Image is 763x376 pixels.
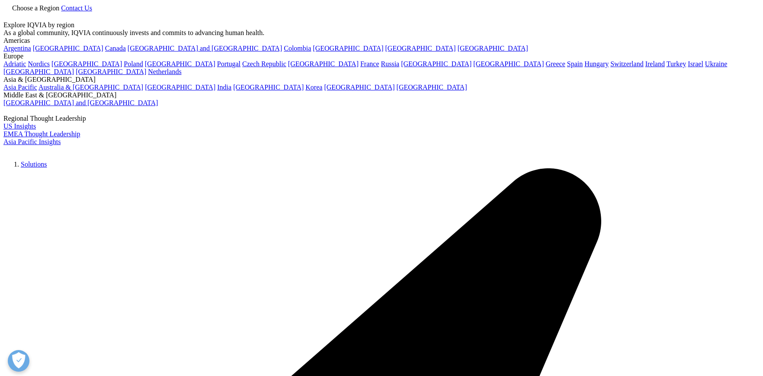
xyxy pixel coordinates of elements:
[3,29,760,37] div: As a global community, IQVIA continuously invests and commits to advancing human health.
[12,4,59,12] span: Choose a Region
[3,115,760,122] div: Regional Thought Leadership
[705,60,728,67] a: Ukraine
[51,60,122,67] a: [GEOGRAPHIC_DATA]
[3,45,31,52] a: Argentina
[3,99,158,106] a: [GEOGRAPHIC_DATA] and [GEOGRAPHIC_DATA]
[584,60,609,67] a: Hungary
[567,60,583,67] a: Spain
[324,84,394,91] a: [GEOGRAPHIC_DATA]
[8,350,29,372] button: Open Preferences
[397,84,467,91] a: [GEOGRAPHIC_DATA]
[3,76,760,84] div: Asia & [GEOGRAPHIC_DATA]
[3,52,760,60] div: Europe
[76,68,146,75] a: [GEOGRAPHIC_DATA]
[124,60,143,67] a: Poland
[473,60,544,67] a: [GEOGRAPHIC_DATA]
[3,130,80,138] a: EMEA Thought Leadership
[3,91,760,99] div: Middle East & [GEOGRAPHIC_DATA]
[545,60,565,67] a: Greece
[3,68,74,75] a: [GEOGRAPHIC_DATA]
[28,60,50,67] a: Nordics
[233,84,304,91] a: [GEOGRAPHIC_DATA]
[61,4,92,12] a: Contact Us
[148,68,181,75] a: Netherlands
[688,60,703,67] a: Israel
[128,45,282,52] a: [GEOGRAPHIC_DATA] and [GEOGRAPHIC_DATA]
[667,60,686,67] a: Turkey
[145,84,215,91] a: [GEOGRAPHIC_DATA]
[33,45,103,52] a: [GEOGRAPHIC_DATA]
[360,60,379,67] a: France
[381,60,400,67] a: Russia
[217,84,231,91] a: India
[3,21,760,29] div: Explore IQVIA by region
[284,45,311,52] a: Colombia
[242,60,286,67] a: Czech Republic
[385,45,456,52] a: [GEOGRAPHIC_DATA]
[645,60,665,67] a: Ireland
[3,84,37,91] a: Asia Pacific
[3,37,760,45] div: Americas
[105,45,126,52] a: Canada
[3,122,36,130] a: US Insights
[610,60,643,67] a: Switzerland
[3,60,26,67] a: Adriatic
[21,161,47,168] a: Solutions
[288,60,359,67] a: [GEOGRAPHIC_DATA]
[313,45,383,52] a: [GEOGRAPHIC_DATA]
[145,60,215,67] a: [GEOGRAPHIC_DATA]
[401,60,471,67] a: [GEOGRAPHIC_DATA]
[458,45,528,52] a: [GEOGRAPHIC_DATA]
[305,84,322,91] a: Korea
[217,60,240,67] a: Portugal
[3,138,61,145] a: Asia Pacific Insights
[38,84,143,91] a: Australia & [GEOGRAPHIC_DATA]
